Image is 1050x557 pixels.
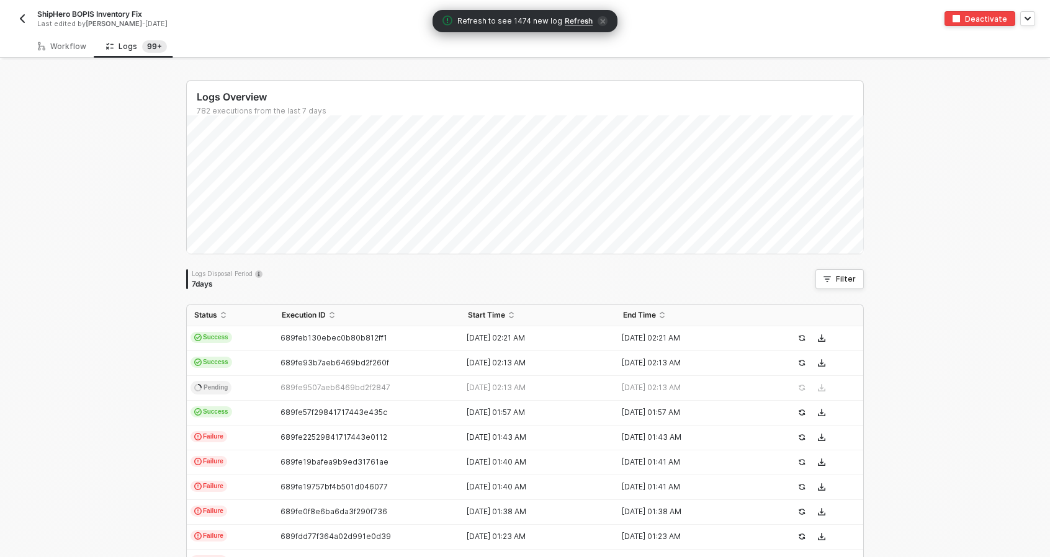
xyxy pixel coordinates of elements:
[194,382,202,391] span: icon-spinner
[194,532,202,540] span: icon-exclamation
[818,533,825,540] span: icon-download
[598,16,608,26] span: icon-close
[798,483,805,491] span: icon-success-page
[460,507,606,517] div: [DATE] 01:38 AM
[798,458,805,466] span: icon-success-page
[442,16,452,25] span: icon-exclamation
[798,533,805,540] span: icon-success-page
[142,40,167,53] sup: 782
[798,434,805,441] span: icon-success-page
[460,457,606,467] div: [DATE] 01:40 AM
[197,106,863,116] div: 782 executions from the last 7 days
[191,406,232,417] span: Success
[191,381,231,394] span: Pending
[280,457,388,466] span: 689fe19bafea9b9ed31761ae
[280,383,390,392] span: 689fe9507aeb6469bd2f2847
[460,532,606,541] div: [DATE] 01:23 AM
[818,409,825,416] span: icon-download
[194,507,202,515] span: icon-exclamation
[37,19,496,29] div: Last edited by - [DATE]
[280,507,387,516] span: 689fe0f8e6ba6da3f290f736
[565,16,593,26] span: Refresh
[191,506,227,517] span: Failure
[460,383,606,393] div: [DATE] 02:13 AM
[280,482,388,491] span: 689fe19757bf4b501d046077
[460,358,606,368] div: [DATE] 02:13 AM
[818,458,825,466] span: icon-download
[191,530,227,541] span: Failure
[965,14,1007,24] div: Deactivate
[197,91,863,104] div: Logs Overview
[280,358,389,367] span: 689fe93b7aeb6469bd2f260f
[815,269,864,289] button: Filter
[616,432,761,442] div: [DATE] 01:43 AM
[616,457,761,467] div: [DATE] 01:41 AM
[818,334,825,342] span: icon-download
[15,11,30,26] button: back
[460,408,606,417] div: [DATE] 01:57 AM
[86,19,142,28] span: [PERSON_NAME]
[616,507,761,517] div: [DATE] 01:38 AM
[616,383,761,393] div: [DATE] 02:13 AM
[17,14,27,24] img: back
[38,42,86,51] div: Workflow
[945,11,1015,26] button: deactivateDeactivate
[191,357,232,368] span: Success
[460,432,606,442] div: [DATE] 01:43 AM
[280,532,391,541] span: 689fdd77f364a02d991e0d39
[798,508,805,515] span: icon-success-page
[194,310,217,319] span: Status
[194,458,202,465] span: icon-exclamation
[191,431,227,442] span: Failure
[191,332,232,343] span: Success
[623,310,656,320] span: End Time
[616,408,761,417] div: [DATE] 01:57 AM
[191,456,227,467] span: Failure
[798,334,805,342] span: icon-success-page
[282,310,326,320] span: Execution ID
[616,482,761,492] div: [DATE] 01:41 AM
[818,508,825,515] span: icon-download
[460,333,606,343] div: [DATE] 02:21 AM
[468,310,505,320] span: Start Time
[457,16,562,27] span: Refresh to see 1474 new log
[616,305,771,326] th: End Time
[818,434,825,441] span: icon-download
[616,358,761,368] div: [DATE] 02:13 AM
[280,432,387,442] span: 689fe22529841717443e0112
[818,483,825,491] span: icon-download
[818,359,825,367] span: icon-download
[194,433,202,440] span: icon-exclamation
[106,40,167,53] div: Logs
[194,359,202,366] span: icon-cards
[191,481,227,492] span: Failure
[37,9,142,19] span: ShipHero BOPIS Inventory Fix
[836,274,856,284] div: Filter
[798,359,805,367] span: icon-success-page
[192,269,262,278] div: Logs Disposal Period
[194,334,202,341] span: icon-cards
[192,279,262,289] div: 7 days
[616,532,761,541] div: [DATE] 01:23 AM
[194,408,202,416] span: icon-cards
[280,333,387,342] span: 689feb130ebec0b80b812ff1
[460,305,616,326] th: Start Time
[798,409,805,416] span: icon-success-page
[274,305,460,326] th: Execution ID
[194,483,202,490] span: icon-exclamation
[616,333,761,343] div: [DATE] 02:21 AM
[280,408,387,417] span: 689fe57f29841717443e435c
[953,15,960,22] img: deactivate
[460,482,606,492] div: [DATE] 01:40 AM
